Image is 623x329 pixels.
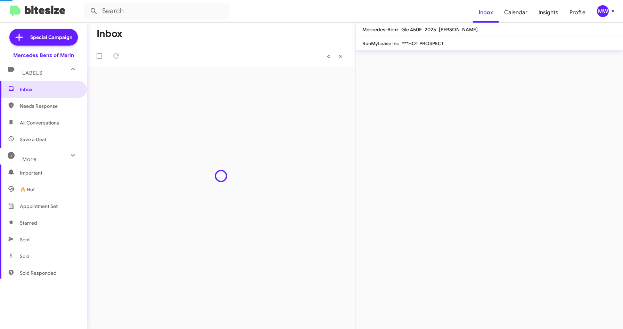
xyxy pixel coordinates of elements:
span: All Conversations [20,119,59,126]
span: [PERSON_NAME] [439,26,478,33]
a: Inbox [473,2,499,23]
span: « [327,52,331,61]
span: 🔥 Hot [20,186,35,193]
span: Labels [22,70,42,76]
div: Mercedes Benz of Marin [13,52,74,59]
a: Profile [564,2,591,23]
h1: Inbox [97,28,122,39]
button: Next [335,49,347,63]
span: 2025 [425,26,436,33]
div: MW [597,5,609,17]
span: RunMyLease Inc [362,40,399,47]
span: Special Campaign [30,34,72,41]
span: ***HOT PROSPECT [402,40,444,47]
span: Save a Deal [20,136,46,143]
span: Needs Response [20,103,79,110]
span: Mercedes-Benz [362,26,399,33]
span: Sold [20,253,30,260]
button: Previous [323,49,335,63]
span: More [22,156,36,162]
input: Search [84,3,230,19]
a: Special Campaign [9,29,78,46]
span: Sent [20,236,30,243]
a: Calendar [499,2,533,23]
span: Gle 450E [401,26,422,33]
span: Inbox [20,86,79,93]
span: Sold Responded [20,270,57,276]
button: MW [591,5,615,17]
span: Starred [20,219,37,226]
nav: Page navigation example [323,49,347,63]
span: Important [20,169,79,176]
span: Appointment Set [20,203,58,210]
a: Insights [533,2,564,23]
span: » [339,52,343,61]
